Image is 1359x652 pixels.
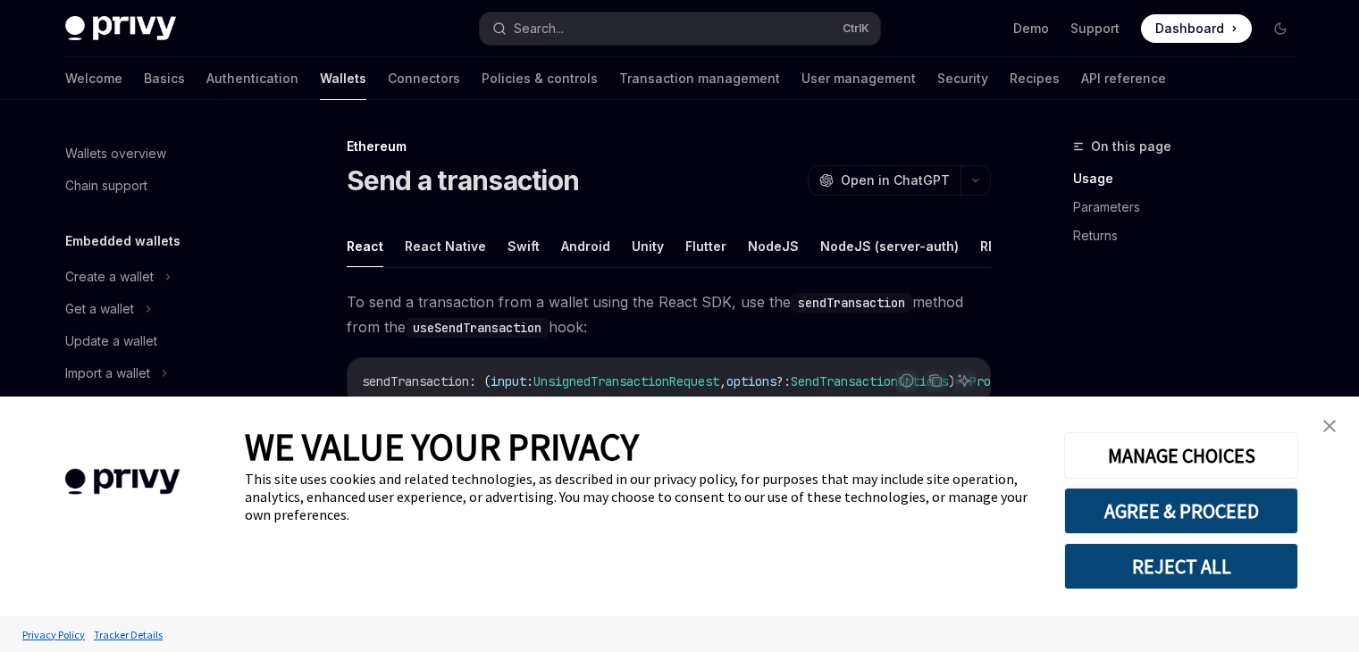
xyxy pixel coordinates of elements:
h1: Send a transaction [347,164,580,196]
span: : ( [469,373,491,389]
a: Security [937,57,988,100]
span: UnsignedTransactionRequest [533,373,719,389]
a: Policies & controls [482,57,598,100]
div: Wallets overview [65,143,166,164]
button: React [347,225,383,267]
button: MANAGE CHOICES [1064,432,1298,479]
span: To send a transaction from a wallet using the React SDK, use the method from the hook: [347,289,991,339]
a: Update a wallet [51,325,280,357]
a: Authentication [206,57,298,100]
div: Get a wallet [65,298,134,320]
a: API reference [1081,57,1166,100]
button: Search...CtrlK [480,13,880,45]
button: Toggle dark mode [1266,14,1295,43]
div: Import a wallet [65,363,150,384]
h5: Embedded wallets [65,230,180,252]
a: Usage [1073,164,1309,193]
a: Demo [1013,20,1049,38]
div: Update a wallet [65,330,157,352]
button: Unity [632,225,664,267]
span: input [491,373,526,389]
button: NodeJS [748,225,799,267]
a: Wallets [320,57,366,100]
button: Report incorrect code [895,369,919,392]
span: Dashboard [1155,20,1224,38]
div: Export a wallet [65,395,152,416]
button: React Native [405,225,486,267]
button: Android [561,225,610,267]
span: : [526,373,533,389]
div: Create a wallet [65,266,154,288]
span: options [726,373,776,389]
a: Recipes [1010,57,1060,100]
span: , [719,373,726,389]
a: Transaction management [619,57,780,100]
a: Welcome [65,57,122,100]
span: Ctrl K [843,21,869,36]
button: Flutter [685,225,726,267]
div: Ethereum [347,138,991,155]
img: close banner [1323,420,1336,432]
a: Wallets overview [51,138,280,170]
div: Chain support [65,175,147,196]
a: Returns [1073,222,1309,250]
a: Dashboard [1141,14,1252,43]
button: Open in ChatGPT [808,165,961,196]
span: WE VALUE YOUR PRIVACY [245,423,639,470]
span: On this page [1091,136,1171,157]
span: ?: [776,373,791,389]
code: useSendTransaction [406,318,549,338]
div: Search... [514,18,564,39]
span: Open in ChatGPT [841,171,950,189]
button: Ask AI [952,369,976,392]
a: User management [801,57,916,100]
span: sendTransaction [362,373,469,389]
a: Tracker Details [89,619,167,650]
button: AGREE & PROCEED [1064,488,1298,534]
button: REJECT ALL [1064,543,1298,589]
a: Connectors [388,57,460,100]
a: Support [1070,20,1120,38]
img: dark logo [65,16,176,41]
button: REST API [980,225,1036,267]
a: Privacy Policy [18,619,89,650]
div: This site uses cookies and related technologies, as described in our privacy policy, for purposes... [245,470,1037,523]
button: NodeJS (server-auth) [820,225,959,267]
span: SendTransactionOptions [791,373,948,389]
button: Copy the contents from the code block [924,369,947,392]
a: Export a wallet [51,389,280,422]
img: company logo [27,443,218,521]
a: close banner [1312,408,1347,444]
span: ) [948,373,955,389]
button: Swift [508,225,540,267]
a: Chain support [51,170,280,202]
a: Parameters [1073,193,1309,222]
a: Basics [144,57,185,100]
code: sendTransaction [791,293,912,313]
